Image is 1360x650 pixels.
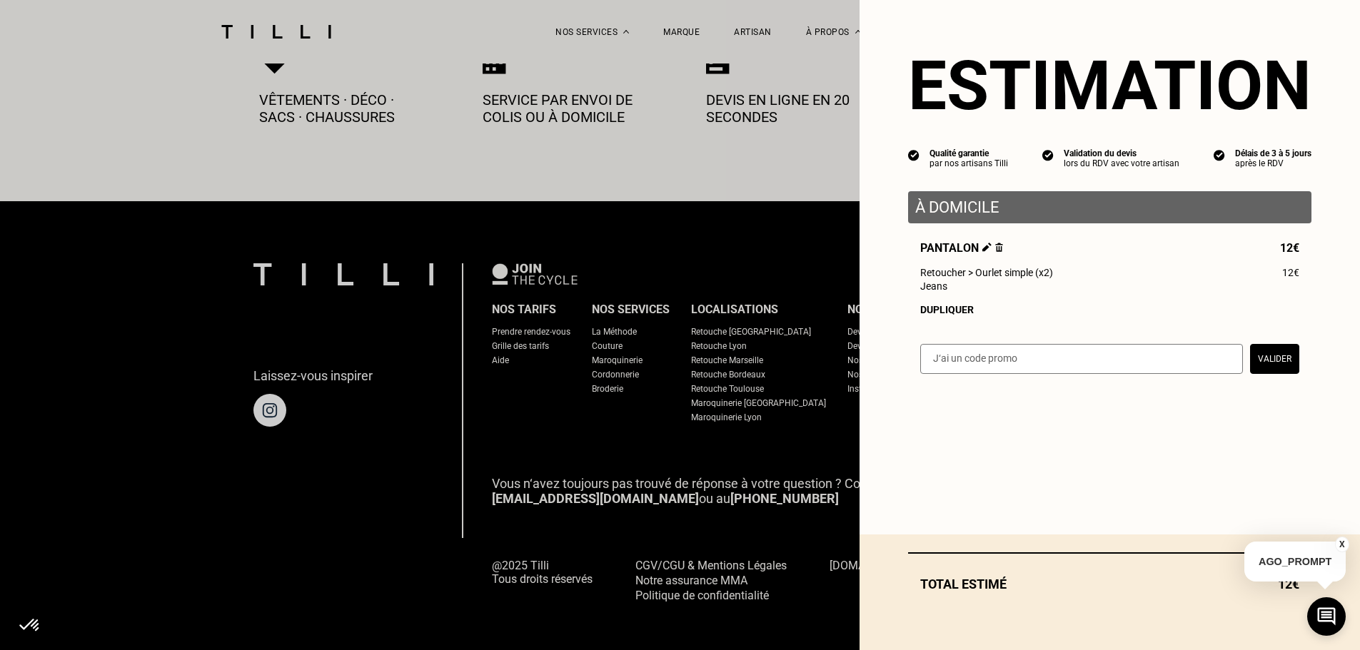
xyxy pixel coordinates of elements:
[920,304,1299,315] div: Dupliquer
[1235,158,1311,168] div: après le RDV
[920,241,1003,255] span: Pantalon
[908,577,1311,591] div: Total estimé
[920,267,1053,278] span: Retoucher > Ourlet simple (x2)
[920,344,1243,374] input: J‘ai un code promo
[1250,344,1299,374] button: Valider
[1280,241,1299,255] span: 12€
[982,243,992,252] img: Éditer
[908,46,1311,126] section: Estimation
[1064,148,1179,158] div: Validation du devis
[995,243,1003,252] img: Supprimer
[1235,148,1311,158] div: Délais de 3 à 5 jours
[930,148,1008,158] div: Qualité garantie
[930,158,1008,168] div: par nos artisans Tilli
[1244,542,1346,582] p: AGO_PROMPT
[1064,158,1179,168] div: lors du RDV avec votre artisan
[1282,267,1299,278] span: 12€
[1214,148,1225,161] img: icon list info
[1335,537,1349,552] button: X
[908,148,920,161] img: icon list info
[915,198,1304,216] p: À domicile
[1042,148,1054,161] img: icon list info
[920,280,947,292] span: Jeans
